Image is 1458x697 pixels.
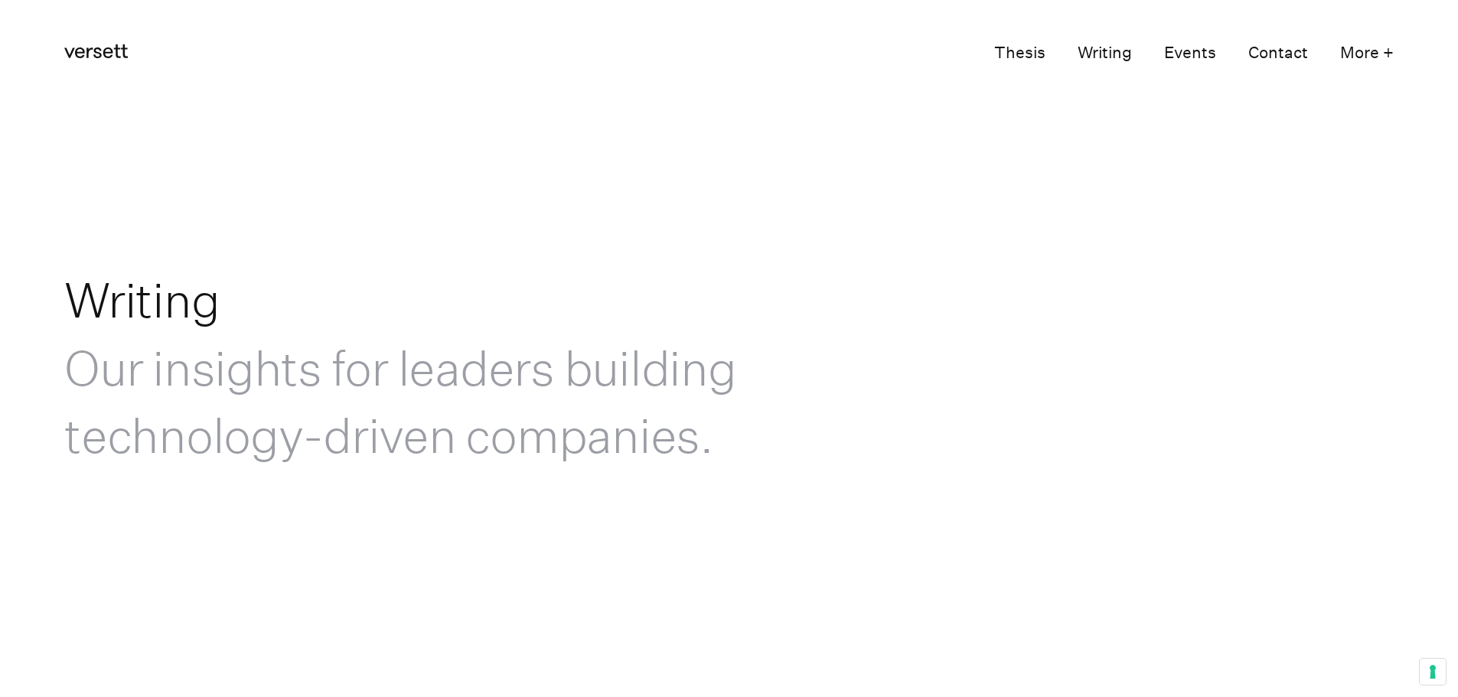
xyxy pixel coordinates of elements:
button: Your consent preferences for tracking technologies [1420,659,1446,685]
a: Writing [1078,38,1132,69]
a: Events [1164,38,1216,69]
span: Our insights for leaders building technology-driven companies. [64,340,736,464]
a: Thesis [994,38,1045,69]
button: More + [1340,38,1394,69]
h1: Writing [64,266,837,469]
a: Contact [1248,38,1308,69]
